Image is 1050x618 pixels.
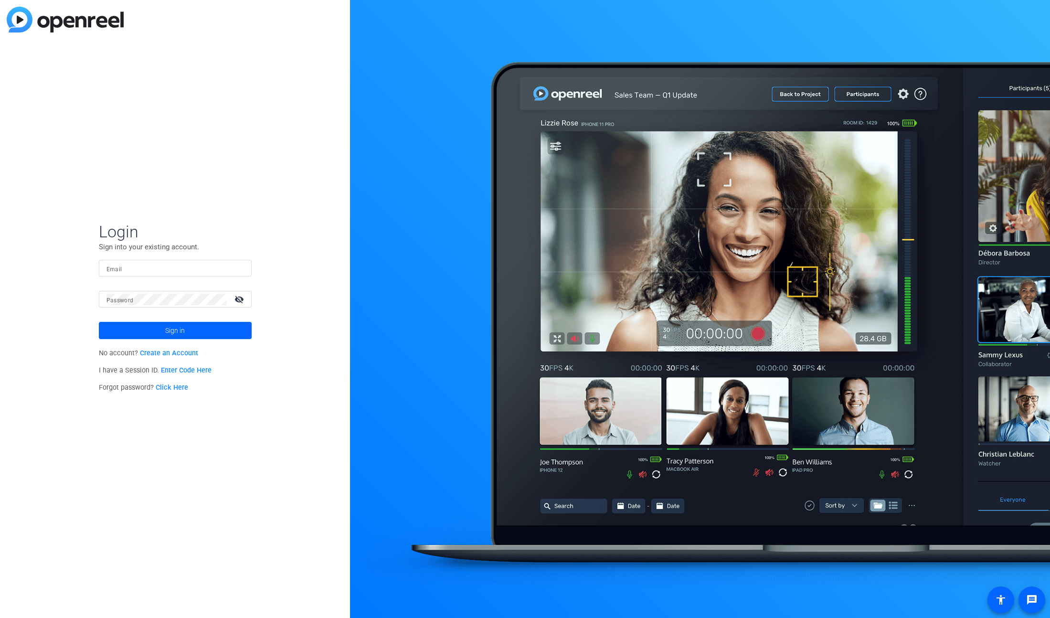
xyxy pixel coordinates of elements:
input: Enter Email Address [106,263,244,274]
mat-label: Password [106,297,134,304]
span: No account? [99,349,199,357]
img: blue-gradient.svg [7,7,124,32]
a: Create an Account [140,349,198,357]
button: Sign in [99,322,252,339]
span: Forgot password? [99,384,189,392]
a: Click Here [156,384,188,392]
mat-icon: accessibility [995,594,1007,606]
a: Enter Code Here [161,366,212,374]
span: Login [99,222,252,242]
mat-icon: visibility_off [229,292,252,306]
p: Sign into your existing account. [99,242,252,252]
mat-label: Email [106,266,122,273]
span: Sign in [165,319,185,342]
mat-icon: message [1026,594,1038,606]
span: I have a Session ID. [99,366,212,374]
